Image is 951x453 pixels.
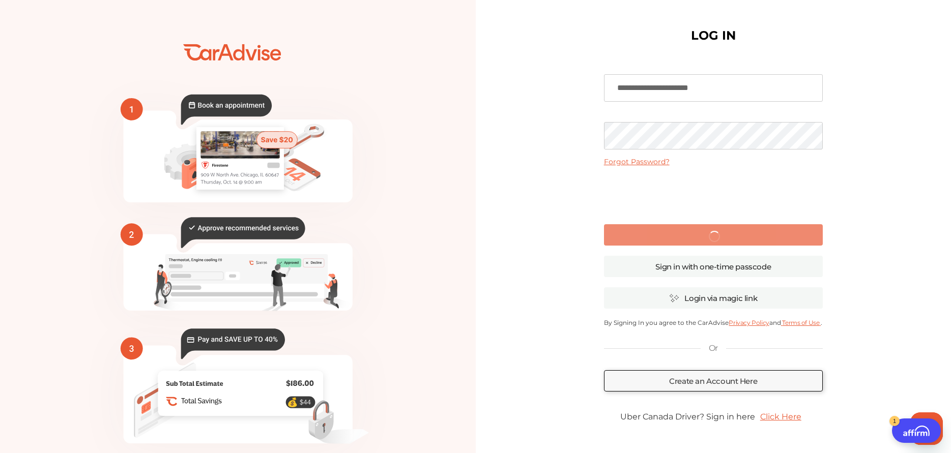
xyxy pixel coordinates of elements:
[636,174,791,214] iframe: reCAPTCHA
[729,319,769,326] a: Privacy Policy
[709,343,718,354] p: Or
[604,256,823,277] a: Sign in with one-time passcode
[604,287,823,309] a: Login via magic link
[287,397,298,408] text: 💰
[691,31,736,41] h1: LOG IN
[604,370,823,391] a: Create an Account Here
[669,293,679,303] img: magic_icon.32c66aac.svg
[781,319,821,326] a: Terms of Use
[755,407,806,427] a: Click Here
[910,412,943,445] iframe: Button to launch messaging window
[620,412,755,421] span: Uber Canada Driver? Sign in here
[604,157,670,166] a: Forgot Password?
[604,319,823,326] p: By Signing In you agree to the CarAdvise and .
